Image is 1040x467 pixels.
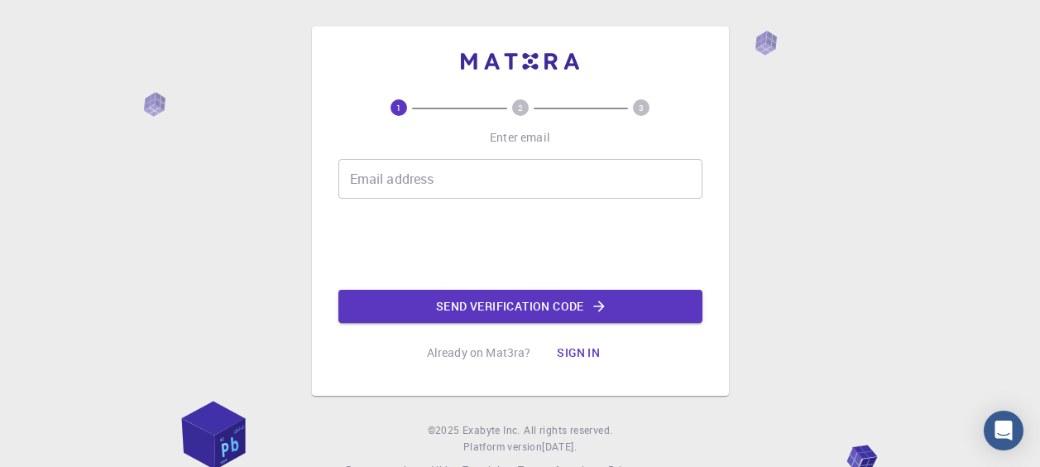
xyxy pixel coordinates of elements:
[462,423,520,436] span: Exabyte Inc.
[544,336,613,369] button: Sign in
[639,102,644,113] text: 3
[463,439,542,455] span: Platform version
[462,422,520,439] a: Exabyte Inc.
[428,422,462,439] span: © 2025
[984,411,1023,450] div: Open Intercom Messenger
[395,212,646,277] iframe: reCAPTCHA
[518,102,523,113] text: 2
[396,102,401,113] text: 1
[490,129,550,146] p: Enter email
[427,344,531,361] p: Already on Mat3ra?
[524,422,612,439] span: All rights reserved.
[338,290,702,323] button: Send verification code
[542,440,577,453] span: [DATE] .
[542,439,577,455] a: [DATE].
